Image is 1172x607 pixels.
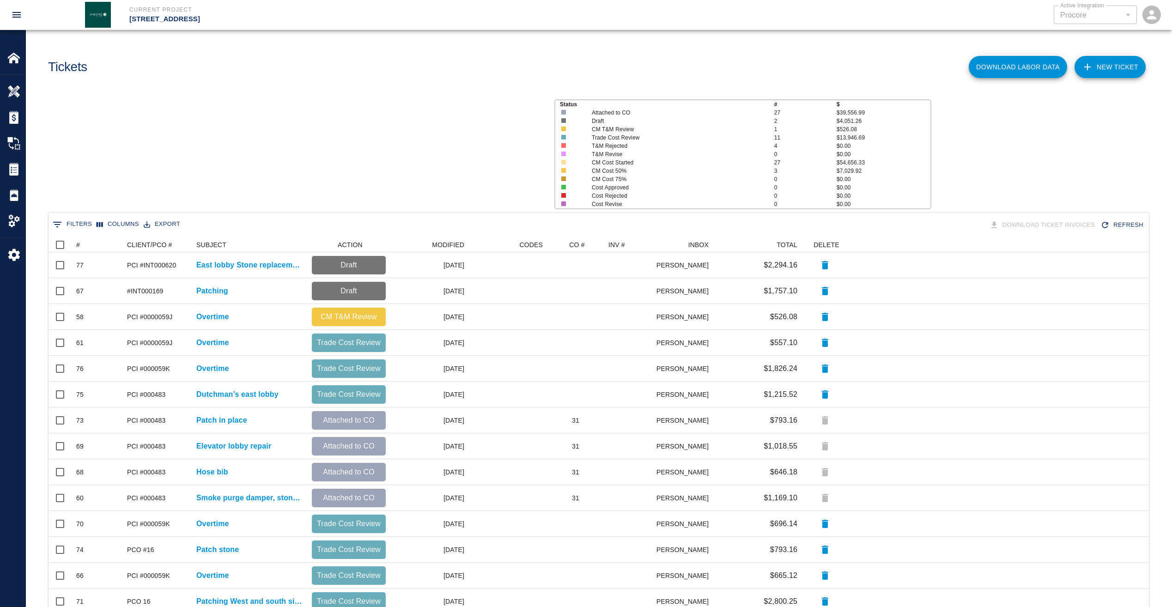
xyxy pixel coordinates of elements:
[196,544,239,555] p: Patch stone
[572,493,579,503] div: 31
[192,237,307,252] div: SUBJECT
[657,511,713,537] div: [PERSON_NAME]
[814,237,839,252] div: DELETE
[48,60,87,75] h1: Tickets
[774,183,837,192] p: 0
[837,183,930,192] p: $0.00
[127,493,165,503] div: PCI #000483
[127,237,172,252] div: CLIENT/PCO #
[592,167,756,175] p: CM Cost 50%
[76,338,84,347] div: 61
[764,389,797,400] p: $1,215.52
[777,237,797,252] div: TOTAL
[469,237,547,252] div: CODES
[127,416,165,425] div: PCI #000483
[316,596,382,607] p: Trade Cost Review
[432,237,464,252] div: MODIFIED
[127,545,154,554] div: PCO #16
[592,158,756,167] p: CM Cost Started
[76,416,84,425] div: 73
[657,252,713,278] div: [PERSON_NAME]
[196,441,271,452] a: Elevator lobby repair
[316,260,382,271] p: Draft
[774,125,837,134] p: 1
[774,192,837,200] p: 0
[85,2,111,28] img: Janeiro Inc
[76,467,84,477] div: 68
[657,563,713,589] div: [PERSON_NAME]
[196,467,228,478] a: Hose bib
[592,109,756,117] p: Attached to CO
[713,237,802,252] div: TOTAL
[316,389,382,400] p: Trade Cost Review
[1060,10,1130,20] div: Procore
[316,570,382,581] p: Trade Cost Review
[196,570,229,581] a: Overtime
[816,437,834,455] div: Tickets attached to change order can't be deleted.
[816,463,834,481] div: Tickets attached to change order can't be deleted.
[837,167,930,175] p: $7,029.92
[390,382,469,407] div: [DATE]
[837,175,930,183] p: $0.00
[770,544,797,555] p: $793.16
[816,411,834,430] div: Tickets attached to change order can't be deleted.
[390,511,469,537] div: [DATE]
[837,100,930,109] p: $
[196,363,229,374] a: Overtime
[127,312,172,322] div: PCI #0000059J
[196,337,229,348] a: Overtime
[837,125,930,134] p: $526.08
[127,286,164,296] div: #INT000169
[774,158,837,167] p: 27
[72,237,122,252] div: #
[196,237,226,252] div: SUBJECT
[572,442,579,451] div: 31
[338,237,363,252] div: ACTION
[390,459,469,485] div: [DATE]
[76,519,84,528] div: 70
[316,544,382,555] p: Trade Cost Review
[76,364,84,373] div: 76
[76,312,84,322] div: 58
[127,338,172,347] div: PCI #0000059J
[657,304,713,330] div: [PERSON_NAME]
[592,200,756,208] p: Cost Revise
[76,571,84,580] div: 66
[127,390,165,399] div: PCI #000483
[76,442,84,451] div: 69
[390,252,469,278] div: [DATE]
[316,337,382,348] p: Trade Cost Review
[76,286,84,296] div: 67
[657,537,713,563] div: [PERSON_NAME]
[770,337,797,348] p: $557.10
[196,311,229,322] p: Overtime
[196,389,279,400] a: Dutchman’s east lobby
[390,356,469,382] div: [DATE]
[127,364,170,373] div: PCI #000059K
[196,285,228,297] a: Patching
[764,441,797,452] p: $1,018.55
[390,537,469,563] div: [DATE]
[774,175,837,183] p: 0
[50,217,94,232] button: Show filters
[127,519,170,528] div: PCI #000059K
[774,142,837,150] p: 4
[196,596,303,607] a: Patching West and south side
[837,150,930,158] p: $0.00
[316,285,382,297] p: Draft
[1060,1,1104,9] label: Active Integration
[390,237,469,252] div: MODIFIED
[129,14,636,24] p: [STREET_ADDRESS]
[307,237,390,252] div: ACTION
[76,261,84,270] div: 77
[127,597,151,606] div: PCO 16
[129,6,636,14] p: Current Project
[196,518,229,529] p: Overtime
[764,596,797,607] p: $2,800.25
[774,134,837,142] p: 11
[316,518,382,529] p: Trade Cost Review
